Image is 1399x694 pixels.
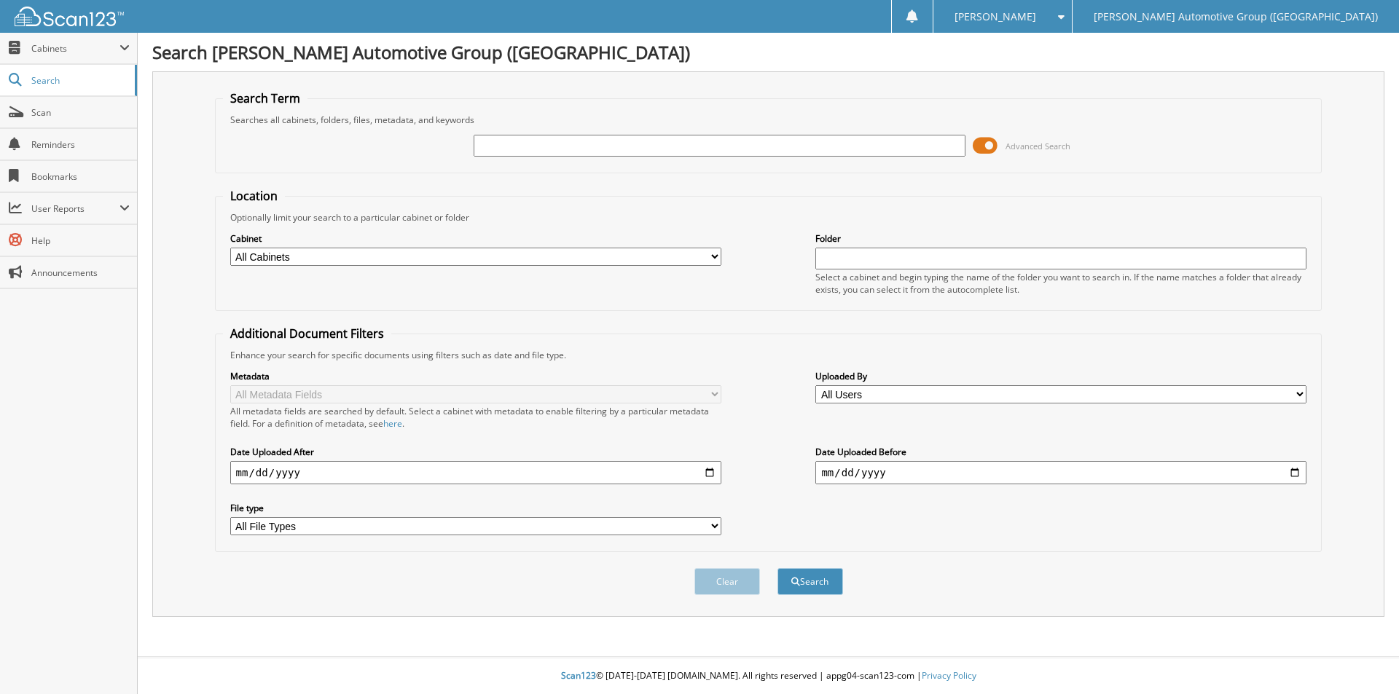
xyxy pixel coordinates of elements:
[31,74,128,87] span: Search
[31,170,130,183] span: Bookmarks
[223,326,391,342] legend: Additional Document Filters
[230,370,721,382] label: Metadata
[230,461,721,484] input: start
[815,370,1306,382] label: Uploaded By
[694,568,760,595] button: Clear
[223,90,307,106] legend: Search Term
[31,234,130,247] span: Help
[230,232,721,245] label: Cabinet
[815,446,1306,458] label: Date Uploaded Before
[31,106,130,119] span: Scan
[1006,141,1070,151] span: Advanced Search
[815,271,1306,296] div: Select a cabinet and begin typing the name of the folder you want to search in. If the name match...
[223,211,1314,224] div: Optionally limit your search to a particular cabinet or folder
[31,267,130,279] span: Announcements
[955,12,1036,21] span: [PERSON_NAME]
[777,568,843,595] button: Search
[383,417,402,430] a: here
[152,40,1384,64] h1: Search [PERSON_NAME] Automotive Group ([GEOGRAPHIC_DATA])
[223,349,1314,361] div: Enhance your search for specific documents using filters such as date and file type.
[223,114,1314,126] div: Searches all cabinets, folders, files, metadata, and keywords
[815,461,1306,484] input: end
[815,232,1306,245] label: Folder
[230,502,721,514] label: File type
[15,7,124,26] img: scan123-logo-white.svg
[31,138,130,151] span: Reminders
[31,202,119,215] span: User Reports
[138,658,1399,694] div: © [DATE]-[DATE] [DOMAIN_NAME]. All rights reserved | appg04-scan123-com |
[230,446,721,458] label: Date Uploaded After
[223,188,285,204] legend: Location
[31,42,119,55] span: Cabinets
[1094,12,1378,21] span: [PERSON_NAME] Automotive Group ([GEOGRAPHIC_DATA])
[561,669,596,682] span: Scan123
[922,669,976,682] a: Privacy Policy
[230,405,721,430] div: All metadata fields are searched by default. Select a cabinet with metadata to enable filtering b...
